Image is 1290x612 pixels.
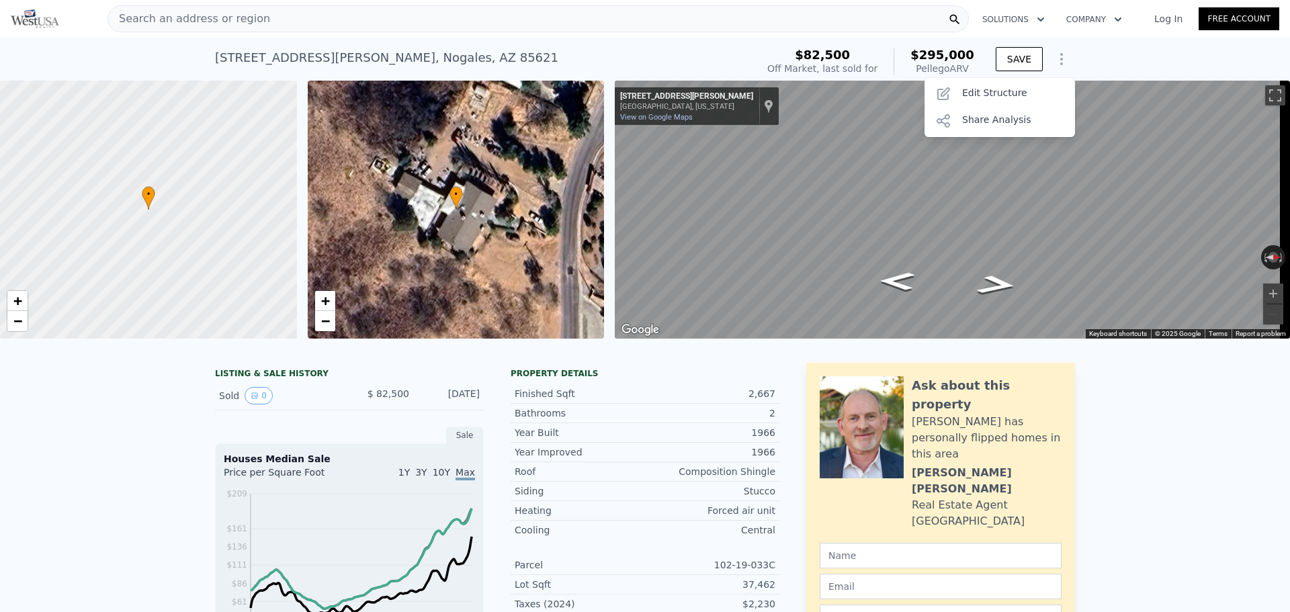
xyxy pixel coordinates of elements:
[245,387,273,404] button: View historical data
[515,597,645,611] div: Taxes (2024)
[315,291,335,311] a: Zoom in
[320,312,329,329] span: −
[912,497,1008,513] div: Real Estate Agent
[645,558,775,572] div: 102-19-033C
[515,484,645,498] div: Siding
[320,292,329,309] span: +
[232,597,247,607] tspan: $61
[515,578,645,591] div: Lot Sqft
[515,465,645,478] div: Roof
[1261,252,1285,263] button: Reset the view
[415,467,427,478] span: 3Y
[420,387,480,404] div: [DATE]
[615,81,1290,339] div: Street View
[215,368,484,382] div: LISTING & SALE HISTORY
[511,368,779,379] div: Property details
[13,292,22,309] span: +
[618,321,662,339] a: Open this area in Google Maps (opens a new window)
[142,186,155,210] div: •
[226,560,247,570] tspan: $111
[515,406,645,420] div: Bathrooms
[645,406,775,420] div: 2
[449,188,463,200] span: •
[515,445,645,459] div: Year Improved
[912,414,1062,462] div: [PERSON_NAME] has personally flipped homes in this area
[1263,304,1283,324] button: Zoom out
[433,467,450,478] span: 10Y
[645,504,775,517] div: Forced air unit
[226,524,247,533] tspan: $161
[1263,283,1283,304] button: Zoom in
[645,465,775,478] div: Composition Shingle
[795,48,850,62] span: $82,500
[1056,7,1133,32] button: Company
[142,188,155,200] span: •
[1265,85,1285,105] button: Toggle fullscreen view
[515,558,645,572] div: Parcel
[515,504,645,517] div: Heating
[1089,329,1147,339] button: Keyboard shortcuts
[912,376,1062,414] div: Ask about this property
[645,523,775,537] div: Central
[924,107,1075,134] div: Share Analysis
[215,48,558,67] div: [STREET_ADDRESS][PERSON_NAME] , Nogales , AZ 85621
[515,387,645,400] div: Finished Sqft
[13,312,22,329] span: −
[1279,245,1286,269] button: Rotate clockwise
[645,445,775,459] div: 1966
[1261,245,1268,269] button: Rotate counterclockwise
[910,62,974,75] div: Pellego ARV
[232,579,247,588] tspan: $86
[398,467,410,478] span: 1Y
[645,597,775,611] div: $2,230
[446,427,484,444] div: Sale
[1209,330,1228,337] a: Terms (opens in new tab)
[1048,46,1075,73] button: Show Options
[972,7,1056,32] button: Solutions
[11,9,59,28] img: Pellego
[645,484,775,498] div: Stucco
[618,321,662,339] img: Google
[219,387,339,404] div: Sold
[996,47,1043,71] button: SAVE
[224,452,475,466] div: Houses Median Sale
[615,81,1290,339] div: Map
[645,387,775,400] div: 2,667
[1236,330,1286,337] a: Report a problem
[224,466,349,487] div: Price per Square Foot
[7,311,28,331] a: Zoom out
[960,271,1034,300] path: Go North, N Linda Vista Dr
[226,542,247,552] tspan: $136
[764,99,773,114] a: Show location on map
[515,426,645,439] div: Year Built
[620,102,753,111] div: [GEOGRAPHIC_DATA], [US_STATE]
[515,523,645,537] div: Cooling
[912,513,1025,529] div: [GEOGRAPHIC_DATA]
[645,426,775,439] div: 1966
[108,11,270,27] span: Search an address or region
[924,78,1075,137] div: Show Options
[820,543,1062,568] input: Name
[912,465,1062,497] div: [PERSON_NAME] [PERSON_NAME]
[315,311,335,331] a: Zoom out
[910,48,974,62] span: $295,000
[924,81,1075,107] div: Edit Structure
[1199,7,1279,30] a: Free Account
[620,113,693,122] a: View on Google Maps
[620,91,753,102] div: [STREET_ADDRESS][PERSON_NAME]
[1155,330,1201,337] span: © 2025 Google
[1138,12,1199,26] a: Log In
[226,489,247,498] tspan: $209
[7,291,28,311] a: Zoom in
[820,574,1062,599] input: Email
[767,62,877,75] div: Off Market, last sold for
[449,186,463,210] div: •
[456,467,475,480] span: Max
[645,578,775,591] div: 37,462
[368,388,409,399] span: $ 82,500
[865,268,930,295] path: Go South, N Linda Vista Dr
